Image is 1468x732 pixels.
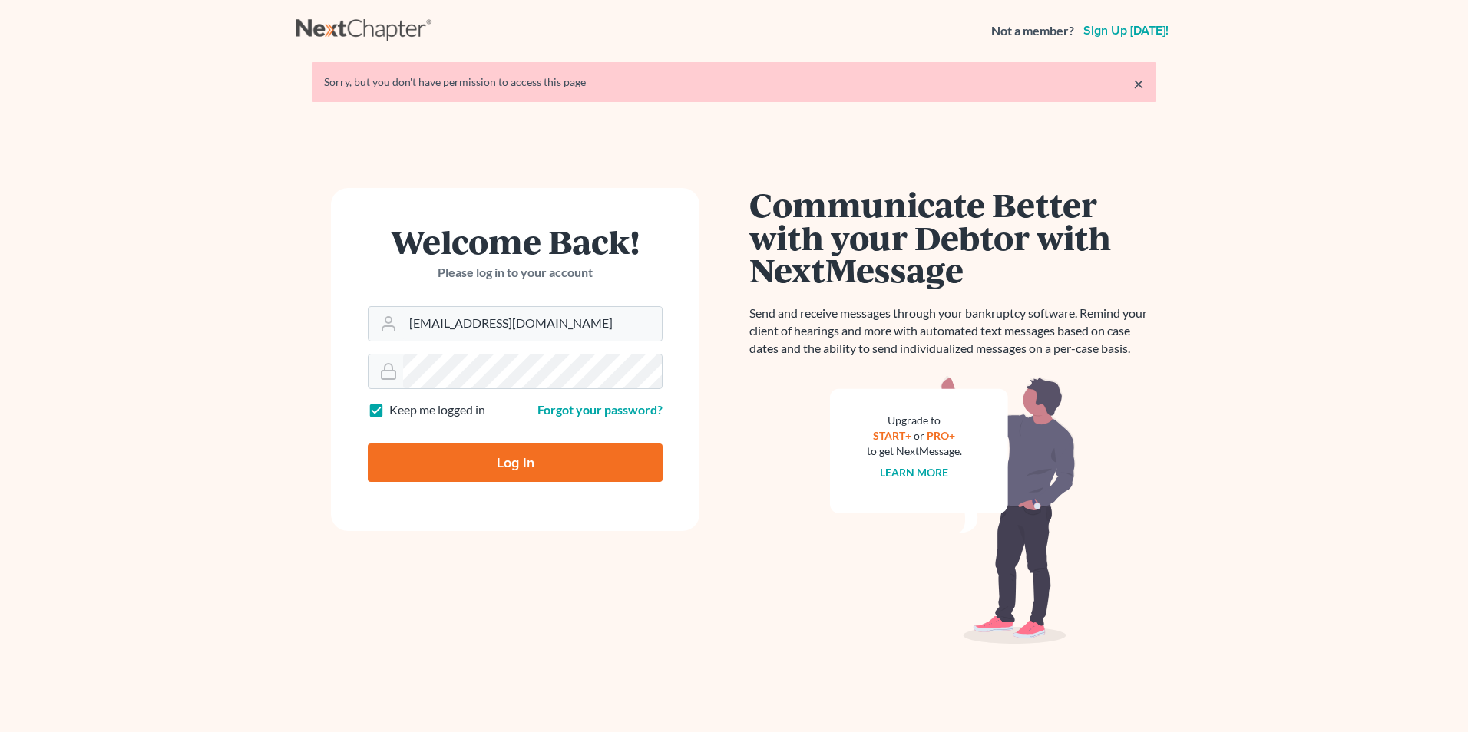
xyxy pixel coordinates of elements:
h1: Communicate Better with your Debtor with NextMessage [749,188,1156,286]
div: Upgrade to [867,413,962,428]
a: Forgot your password? [537,402,663,417]
a: Learn more [881,466,949,479]
strong: Not a member? [991,22,1074,40]
p: Send and receive messages through your bankruptcy software. Remind your client of hearings and mo... [749,305,1156,358]
label: Keep me logged in [389,401,485,419]
input: Email Address [403,307,662,341]
img: nextmessage_bg-59042aed3d76b12b5cd301f8e5b87938c9018125f34e5fa2b7a6b67550977c72.svg [830,376,1076,645]
p: Please log in to your account [368,264,663,282]
a: PRO+ [927,429,956,442]
a: × [1133,74,1144,93]
div: Sorry, but you don't have permission to access this page [324,74,1144,90]
div: to get NextMessage. [867,443,962,459]
input: Log In [368,443,663,482]
h1: Welcome Back! [368,225,663,258]
span: or [914,429,925,442]
a: START+ [874,429,912,442]
a: Sign up [DATE]! [1080,25,1172,37]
